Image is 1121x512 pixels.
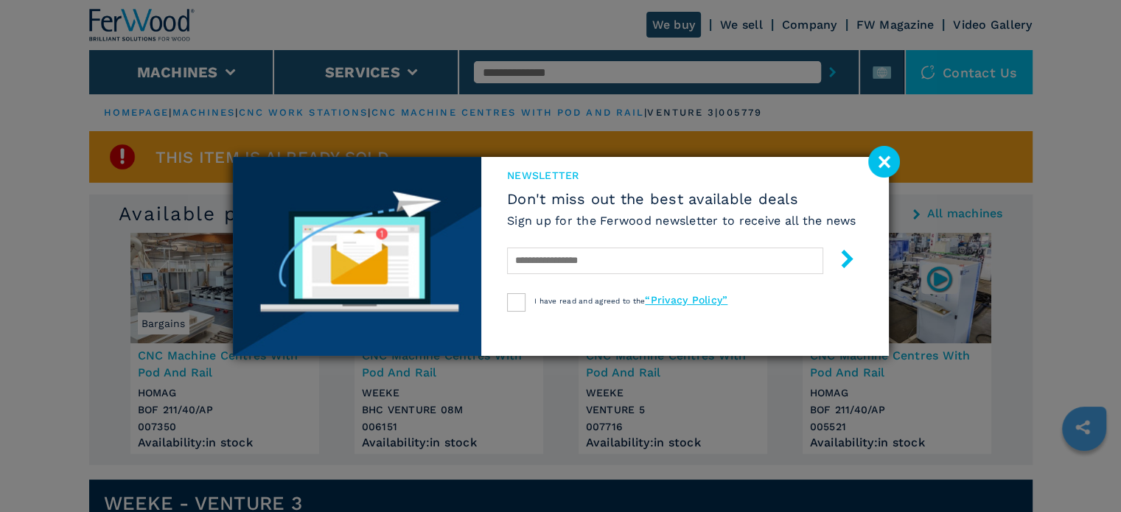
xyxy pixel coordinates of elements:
[507,168,856,183] span: newsletter
[534,297,727,305] span: I have read and agreed to the
[645,294,727,306] a: “Privacy Policy”
[507,190,856,208] span: Don't miss out the best available deals
[233,157,482,356] img: Newsletter image
[823,244,856,278] button: submit-button
[507,212,856,229] h6: Sign up for the Ferwood newsletter to receive all the news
